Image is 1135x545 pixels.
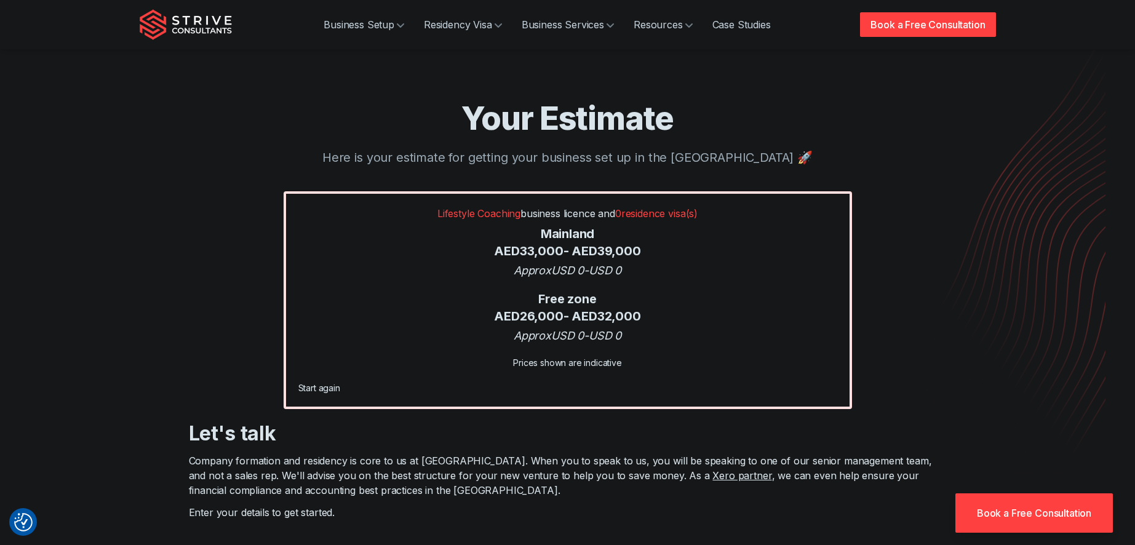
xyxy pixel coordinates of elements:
[414,12,512,37] a: Residency Visa
[140,98,996,138] h1: Your Estimate
[298,291,837,325] div: Free zone AED 26,000 - AED 32,000
[860,12,995,37] a: Book a Free Consultation
[624,12,703,37] a: Resources
[140,148,996,167] p: Here is your estimate for getting your business set up in the [GEOGRAPHIC_DATA] 🚀
[437,207,520,220] span: Lifestyle Coaching
[512,12,624,37] a: Business Services
[298,262,837,279] div: Approx USD 0 - USD 0
[298,356,837,369] div: Prices shown are indicative
[140,9,232,40] img: Strive Consultants
[189,421,947,446] h3: Let's talk
[712,469,771,482] a: Xero partner
[298,383,340,393] a: Start again
[314,12,414,37] a: Business Setup
[298,206,837,221] p: business licence and
[14,513,33,531] img: Revisit consent button
[14,513,33,531] button: Consent Preferences
[703,12,781,37] a: Case Studies
[189,505,947,520] p: Enter your details to get started.
[298,226,837,260] div: Mainland AED 33,000 - AED 39,000
[189,453,947,498] p: Company formation and residency is core to us at [GEOGRAPHIC_DATA]. When you to speak to us, you ...
[298,327,837,344] div: Approx USD 0 - USD 0
[955,493,1113,533] a: Book a Free Consultation
[615,207,698,220] span: 0 residence visa(s)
